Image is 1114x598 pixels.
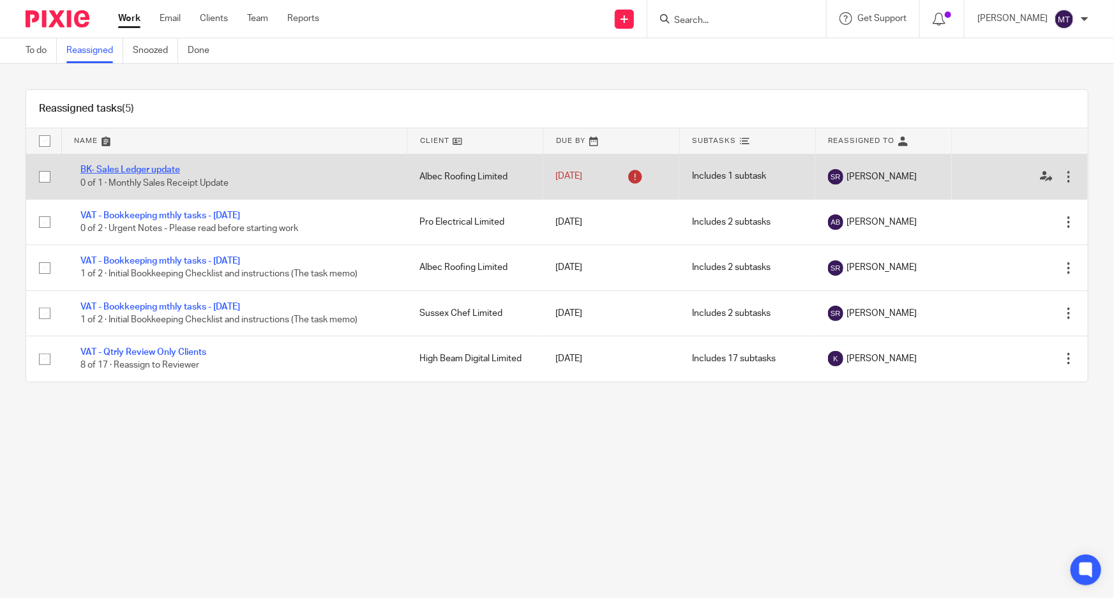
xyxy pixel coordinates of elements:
a: VAT - Bookkeeping mthly tasks - [DATE] [80,257,240,265]
img: svg%3E [828,306,843,321]
td: Albec Roofing Limited [407,245,543,290]
a: VAT - Bookkeeping mthly tasks - [DATE] [80,211,240,220]
a: Work [118,12,140,25]
span: [DATE] [556,309,583,318]
a: To do [26,38,57,63]
span: Get Support [857,14,907,23]
span: Subtasks [693,137,737,144]
span: [PERSON_NAME] [847,261,917,274]
td: Albec Roofing Limited [407,154,543,199]
span: [PERSON_NAME] [847,170,917,183]
span: [DATE] [556,263,583,272]
span: [PERSON_NAME] [847,352,917,365]
img: svg%3E [1054,9,1074,29]
span: Includes 2 subtasks [692,264,771,273]
a: Clients [200,12,228,25]
h1: Reassigned tasks [39,102,134,116]
a: Reports [287,12,319,25]
a: VAT - Bookkeeping mthly tasks - [DATE] [80,303,240,311]
td: Pro Electrical Limited [407,199,543,244]
img: svg%3E [828,169,843,184]
span: [DATE] [556,354,583,363]
img: svg%3E [828,214,843,230]
span: Includes 2 subtasks [692,309,771,318]
img: svg%3E [828,260,843,276]
input: Search [673,15,788,27]
td: High Beam Digital Limited [407,336,543,382]
a: VAT - Qtrly Review Only Clients [80,348,206,357]
span: 0 of 1 · Monthly Sales Receipt Update [80,179,229,188]
span: 0 of 2 · Urgent Notes - Please read before starting work [80,224,298,233]
span: [DATE] [556,218,583,227]
span: [DATE] [556,172,583,181]
td: Sussex Chef Limited [407,290,543,336]
span: 1 of 2 · Initial Bookkeeping Checklist and instructions (The task memo) [80,270,358,279]
img: svg%3E [828,351,843,366]
span: 8 of 17 · Reassign to Reviewer [80,361,199,370]
a: Snoozed [133,38,178,63]
span: Includes 2 subtasks [692,218,771,227]
img: Pixie [26,10,89,27]
a: BK- Sales Ledger update [80,165,180,174]
span: 1 of 2 · Initial Bookkeeping Checklist and instructions (The task memo) [80,315,358,324]
a: Reassigned [66,38,123,63]
span: Includes 1 subtask [692,172,766,181]
a: Email [160,12,181,25]
span: (5) [122,103,134,114]
a: Done [188,38,219,63]
span: Includes 17 subtasks [692,354,776,363]
a: Team [247,12,268,25]
p: [PERSON_NAME] [977,12,1048,25]
span: [PERSON_NAME] [847,307,917,320]
span: [PERSON_NAME] [847,216,917,228]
